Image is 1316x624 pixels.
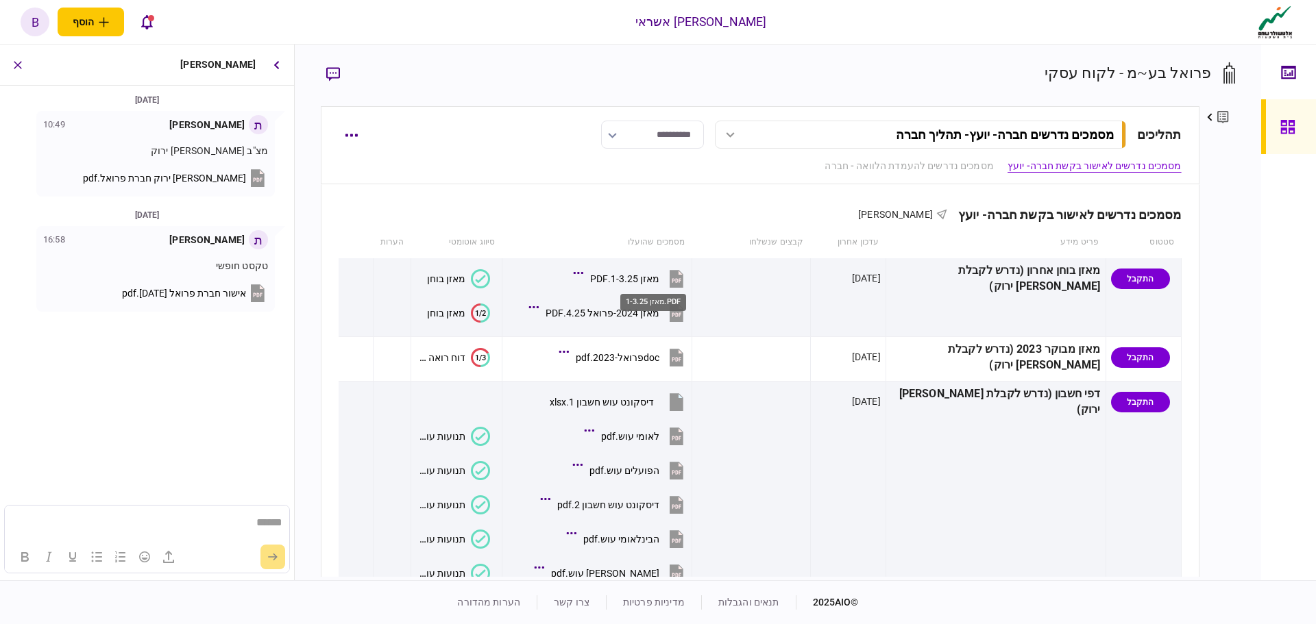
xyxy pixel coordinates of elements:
[85,547,108,566] button: Bullet list
[169,118,245,132] div: [PERSON_NAME]
[416,564,490,583] button: תנועות עובר ושב
[537,558,687,588] button: מזרחי עוש.pdf
[416,348,490,367] button: 1/3דוח רואה חשבון
[1137,125,1182,144] div: תהליכים
[554,597,589,608] a: צרו קשר
[61,547,84,566] button: Underline
[562,342,687,373] button: docפרואל-2023.pdf
[457,597,520,608] a: הערות מהדורה
[416,499,465,510] div: תנועות עובר ושב
[249,115,268,134] div: ת
[589,465,659,476] div: הפועלים עוש.pdf
[896,127,1114,142] div: מסמכים נדרשים חברה- יועץ - תהליך חברה
[546,308,659,319] div: מאזן 2024-פרואל 4.25.PDF
[1106,227,1181,258] th: סטטוס
[5,92,289,108] div: [DATE]
[576,455,687,486] button: הפועלים עוש.pdf
[891,263,1101,295] div: מאזן בוחן אחרון (נדרש לקבלת [PERSON_NAME] ירוק)
[37,547,60,566] button: Italic
[427,308,465,319] div: מאזן בוחן
[416,495,490,514] button: תנועות עובר ושב
[1008,159,1182,173] a: מסמכים נדרשים לאישור בקשת חברה- יועץ
[590,273,659,284] div: מאזן 1-3.25.PDF
[43,233,65,247] div: 16:58
[1255,5,1295,39] img: client company logo
[557,499,659,510] div: דיסקונט עוש חשבון 2.pdf
[551,568,659,579] div: מזרחי עוש.pdf
[122,283,268,303] button: אישור חברת פרואל [DATE].pdf
[891,342,1101,373] div: מאזן מבוקר 2023 (נדרש לקבלת [PERSON_NAME] ירוק)
[576,352,659,363] div: docפרואל-2023.pdf
[544,489,687,520] button: דיסקונט עוש חשבון 2.pdf
[416,529,490,549] button: תנועות עובר ושב
[852,271,881,285] div: [DATE]
[715,121,1126,149] button: מסמכים נדרשים חברה- יועץ- תהליך חברה
[1111,392,1170,412] div: התקבל
[43,259,268,273] p: טקסט חופשי
[427,303,490,323] button: 1/2מאזן בוחן
[550,386,687,417] button: דיסקונט עוש חשבון 1.xlsx
[1111,347,1170,368] div: התקבל
[416,568,465,579] div: תנועות עובר ושב
[416,431,465,442] div: תנועות עובר ושב
[416,534,465,545] div: תנועות עובר ושב
[83,168,268,188] button: [PERSON_NAME] ירוק חברת פרואל.pdf
[825,159,993,173] a: מסמכים נדרשים להעמדת הלוואה - חברה
[122,288,246,299] span: אישור חברת פרואל [DATE].pdf
[852,395,881,408] div: [DATE]
[58,8,124,36] button: פתח תפריט להוספת לקוח
[947,208,1182,222] div: מסמכים נדרשים לאישור בקשת חברה- יועץ
[858,209,933,220] span: [PERSON_NAME]
[43,144,268,158] p: מצ"ב [PERSON_NAME] ירוק
[5,506,289,540] iframe: Rich Text Area
[5,208,289,223] div: [DATE]
[475,308,486,317] text: 1/2
[583,534,659,545] div: הבינלאומי עוש.pdf
[852,350,881,364] div: [DATE]
[109,547,132,566] button: Numbered list
[692,227,810,258] th: קבצים שנשלחו
[810,227,886,258] th: עדכון אחרון
[1045,62,1212,84] div: פרואל בע~מ - לקוח עסקי
[416,352,465,363] div: דוח רואה חשבון
[550,397,654,408] div: דיסקונט עוש חשבון 1.xlsx
[43,118,65,132] div: 10:49
[133,547,156,566] button: Emojis
[13,547,36,566] button: Bold
[180,45,256,85] div: [PERSON_NAME]
[886,227,1106,258] th: פריט מידע
[411,227,502,258] th: סיווג אוטומטי
[891,386,1101,418] div: דפי חשבון (נדרש לקבלת [PERSON_NAME] ירוק)
[620,294,686,311] div: מאזן 1-3.25.PDF
[623,597,685,608] a: מדיניות פרטיות
[416,427,490,446] button: תנועות עובר ושב
[601,431,659,442] div: לאומי עוש.pdf
[21,8,49,36] button: b
[1111,269,1170,289] div: התקבל
[249,230,268,249] div: ת
[416,461,490,480] button: תנועות עובר ושב
[570,523,687,554] button: הבינלאומי עוש.pdf
[635,13,767,31] div: [PERSON_NAME] אשראי
[169,233,245,247] div: [PERSON_NAME]
[374,227,411,258] th: הערות
[718,597,779,608] a: תנאים והגבלות
[502,227,692,258] th: מסמכים שהועלו
[427,269,490,288] button: מאזן בוחן
[83,173,246,184] span: [PERSON_NAME] ירוק חברת פרואל.pdf
[576,263,687,294] button: מאזן 1-3.25.PDF
[416,465,465,476] div: תנועות עובר ושב
[532,297,687,328] button: מאזן 2024-פרואל 4.25.PDF
[587,421,687,451] button: לאומי עוש.pdf
[475,353,486,362] text: 1/3
[796,595,859,610] div: © 2025 AIO
[427,273,465,284] div: מאזן בוחן
[132,8,161,36] button: פתח רשימת התראות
